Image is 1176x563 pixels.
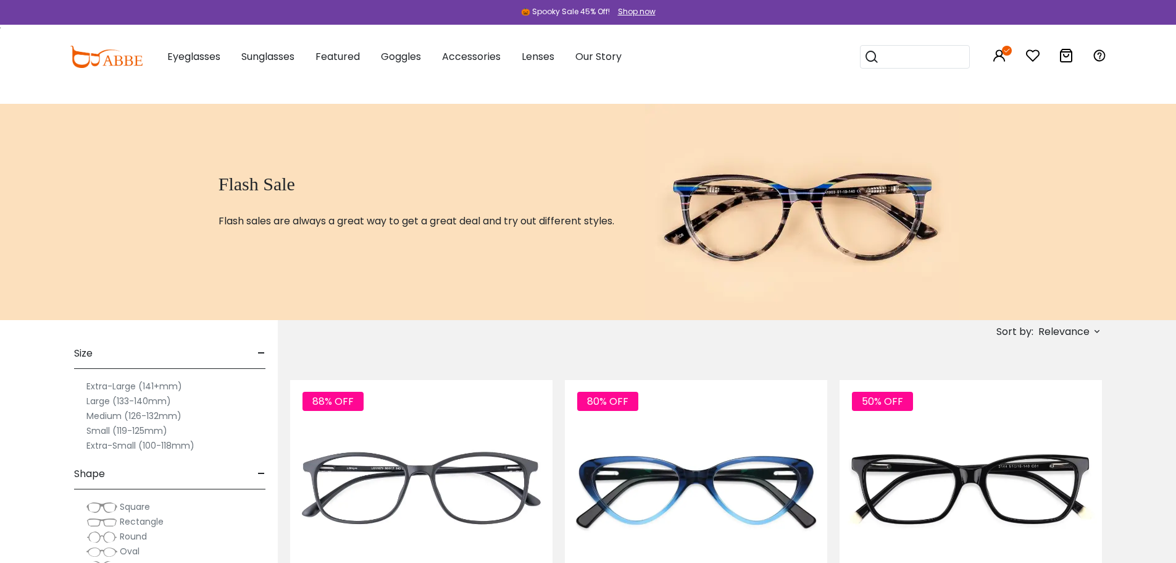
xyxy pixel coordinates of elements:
img: flash sale [645,104,959,320]
span: Sunglasses [241,49,294,64]
div: 🎃 Spooky Sale 45% Off! [521,6,610,17]
span: Rectangle [120,515,164,528]
img: Rectangle.png [86,516,117,528]
span: 80% OFF [577,392,638,411]
label: Extra-Large (141+mm) [86,379,182,394]
div: Shop now [618,6,656,17]
span: Lenses [522,49,554,64]
label: Extra-Small (100-118mm) [86,438,194,453]
span: Relevance [1038,321,1090,343]
label: Medium (126-132mm) [86,408,181,423]
span: Our Story [575,49,622,64]
span: Shape [74,459,105,489]
a: Shop now [612,6,656,17]
img: Oval.png [86,546,117,558]
p: Flash sales are always a great way to get a great deal and try out different styles. [219,214,614,229]
span: Sort by: [996,324,1033,339]
span: Round [120,530,147,543]
label: Small (119-125mm) [86,423,167,438]
span: - [257,339,265,368]
span: 88% OFF [302,392,364,411]
span: Goggles [381,49,421,64]
span: Size [74,339,93,368]
span: Oval [120,545,140,557]
img: Round.png [86,531,117,543]
span: Square [120,501,150,513]
span: Accessories [442,49,501,64]
img: Square.png [86,501,117,514]
span: 50% OFF [852,392,913,411]
h1: Flash Sale [219,173,614,195]
label: Large (133-140mm) [86,394,171,408]
span: Eyeglasses [167,49,220,64]
span: Featured [315,49,360,64]
span: - [257,459,265,489]
img: abbeglasses.com [70,46,143,68]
